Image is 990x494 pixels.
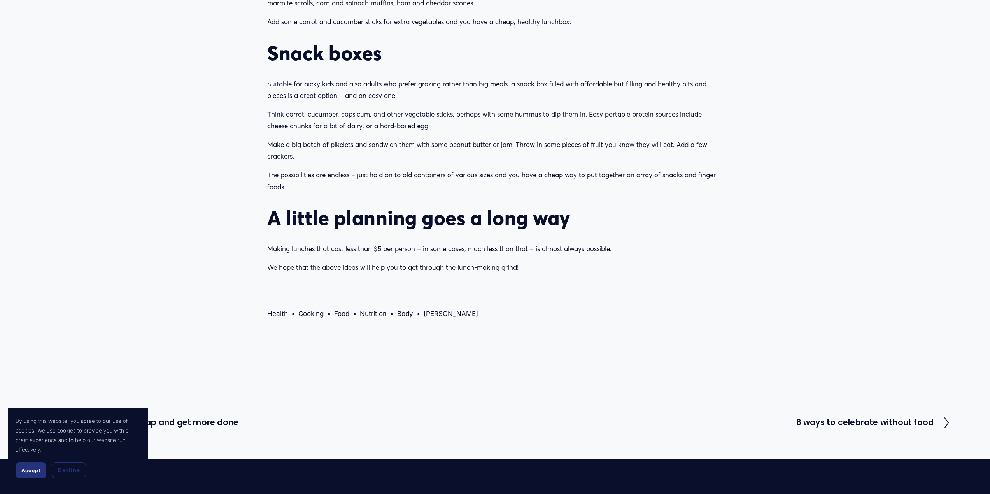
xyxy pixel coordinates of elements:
[267,310,288,318] a: Health
[360,310,387,318] a: Nutrition
[267,243,723,255] p: Making lunches that cost less than $5 per person – in some cases, much less than that – is almost...
[16,462,46,478] button: Accept
[58,467,80,474] span: Decline
[267,139,723,162] p: Make a big batch of pikelets and sandwich them with some peanut butter or jam. Throw in some piec...
[267,262,723,274] p: We hope that the above ideas will help you to get through the lunch-making grind!
[796,419,934,426] h2: 6 ways to celebrate without food
[298,310,324,318] a: Cooking
[16,416,140,454] p: By using this website, you agree to our use of cookies. We use cookies to provide you with a grea...
[21,468,40,473] span: Accept
[267,16,723,28] p: Add some carrot and cucumber sticks for extra vegetables and you have a cheap, healthy lunchbox.
[8,408,148,486] section: Cookie banner
[424,310,478,318] a: [PERSON_NAME]
[267,41,382,65] strong: Snack boxes
[334,310,349,318] a: Food
[267,206,570,230] strong: A little planning goes a long way
[796,417,951,429] a: 6 ways to celebrate without food
[267,108,723,132] p: Think carrot, cucumber, capsicum, and other vegetable sticks, perhaps with some hummus to dip the...
[267,78,723,102] p: Suitable for picky kids and also adults who prefer grazing rather than big meals, a snack box fil...
[267,169,723,193] p: The possibilities are endless – just hold on to old containers of various sizes and you have a ch...
[52,462,86,478] button: Decline
[397,310,413,318] a: Body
